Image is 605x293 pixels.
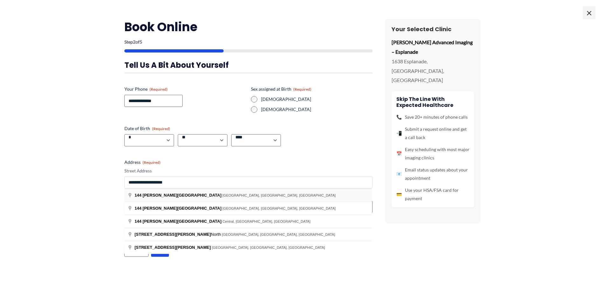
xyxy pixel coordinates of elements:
[396,129,402,137] span: 📲
[212,246,325,249] span: [GEOGRAPHIC_DATA], [GEOGRAPHIC_DATA], [GEOGRAPHIC_DATA]
[135,232,211,237] span: [STREET_ADDRESS][PERSON_NAME]
[293,87,311,92] span: (Required)
[124,86,246,92] label: Your Phone
[124,125,170,132] legend: Date of Birth
[261,96,372,102] label: [DEMOGRAPHIC_DATA]
[124,60,372,70] h3: Tell us a bit about yourself
[150,87,168,92] span: (Required)
[396,190,402,199] span: 💳
[396,166,469,182] li: Email status updates about your appointment
[583,6,595,19] span: ×
[396,150,402,158] span: 📅
[140,39,142,45] span: 5
[143,219,221,224] span: [PERSON_NAME][GEOGRAPHIC_DATA]
[222,193,336,197] span: [GEOGRAPHIC_DATA], [GEOGRAPHIC_DATA], [GEOGRAPHIC_DATA]
[135,193,142,198] span: 144
[135,206,142,211] span: 144
[396,125,469,142] li: Submit a request online and get a call back
[392,57,474,85] p: 1638 Esplanade, [GEOGRAPHIC_DATA], [GEOGRAPHIC_DATA]
[135,232,222,237] span: North
[396,96,469,108] h4: Skip the line with Expected Healthcare
[222,233,335,236] span: [GEOGRAPHIC_DATA], [GEOGRAPHIC_DATA], [GEOGRAPHIC_DATA]
[396,113,469,121] li: Save 20+ minutes of phone calls
[124,159,161,165] legend: Address
[396,170,402,178] span: 📧
[392,25,474,33] h3: Your Selected Clinic
[392,38,474,56] p: [PERSON_NAME] Advanced Imaging – Esplanade
[135,219,142,224] span: 144
[396,145,469,162] li: Easy scheduling with most major imaging clinics
[143,206,221,211] span: [PERSON_NAME][GEOGRAPHIC_DATA]
[222,220,310,223] span: Central, [GEOGRAPHIC_DATA], [GEOGRAPHIC_DATA]
[143,193,221,198] span: [PERSON_NAME][GEOGRAPHIC_DATA]
[135,245,211,250] span: [STREET_ADDRESS][PERSON_NAME]
[124,19,372,35] h2: Book Online
[124,168,372,174] label: Street Address
[396,113,402,121] span: 📞
[143,160,161,165] span: (Required)
[251,86,311,92] legend: Sex assigned at Birth
[133,39,136,45] span: 2
[124,40,372,44] p: Step of
[152,126,170,131] span: (Required)
[396,186,469,203] li: Use your HSA/FSA card for payment
[261,106,372,113] label: [DEMOGRAPHIC_DATA]
[222,206,336,210] span: [GEOGRAPHIC_DATA], [GEOGRAPHIC_DATA], [GEOGRAPHIC_DATA]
